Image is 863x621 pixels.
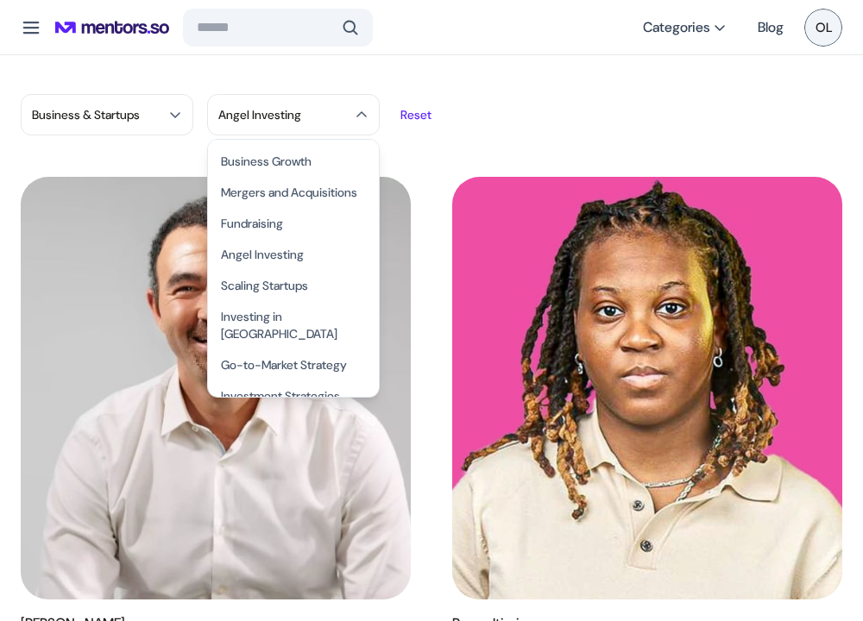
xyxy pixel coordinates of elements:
[214,146,373,177] li: Business Growth
[804,9,842,47] button: OLOL
[633,12,737,43] button: Categories
[214,349,373,380] li: Go-to-Market Strategy
[804,9,842,47] span: OL
[214,239,373,270] li: Angel Investing
[214,208,373,239] li: Fundraising
[758,12,784,43] a: Blog
[32,106,140,123] span: Business & Startups
[643,19,709,36] span: Categories
[214,380,373,411] li: Investment Strategies
[400,106,431,124] p: Reset
[394,101,438,129] button: Reset
[214,177,373,208] li: Mergers and Acquisitions
[214,270,373,301] li: Scaling Startups
[21,177,411,599] img: Aly Shalakany
[218,106,301,123] span: Angel Investing
[452,177,842,599] img: Peace Itimi
[21,94,193,135] button: Business & Startups
[207,94,380,135] button: Angel Investing
[214,301,373,349] li: Investing in [GEOGRAPHIC_DATA]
